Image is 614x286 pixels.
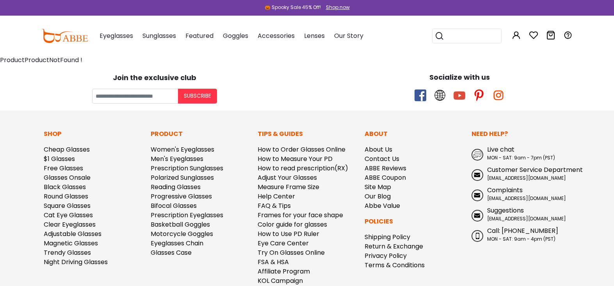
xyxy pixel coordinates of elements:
a: How to Measure Your PD [258,154,333,163]
a: Terms & Conditions [365,261,425,270]
span: Live chat [487,145,514,154]
span: MON - SAT: 9am - 4pm (PST) [487,236,555,242]
span: Our Story [334,31,363,40]
a: Measure Frame Size [258,182,319,191]
a: Customer Service Department [EMAIL_ADDRESS][DOMAIN_NAME] [472,165,571,182]
a: Reading Glasses [151,182,201,191]
a: Glasses Onsale [44,173,91,182]
p: Product [151,129,250,139]
a: Privacy Policy [365,251,407,260]
a: Eye Care Center [258,239,309,248]
a: FSA & HSA [258,257,289,266]
a: How to Order Glasses Online [258,145,345,154]
a: Complaints [EMAIL_ADDRESS][DOMAIN_NAME] [472,186,571,202]
a: Return & Exchange [365,242,423,251]
span: facebook [415,89,426,101]
span: Lenses [304,31,325,40]
a: Free Glasses [44,164,83,173]
a: Magnetic Glasses [44,239,98,248]
a: ABBE Reviews [365,164,406,173]
span: [EMAIL_ADDRESS][DOMAIN_NAME] [487,175,566,181]
input: Your email [92,89,178,104]
a: $1 Glasses [44,154,75,163]
a: FAQ & Tips [258,201,291,210]
span: twitter [434,89,446,101]
a: Our Blog [365,192,391,201]
span: Suggestions [487,206,524,215]
a: ABBE Coupon [365,173,406,182]
span: instagram [493,89,504,101]
a: Cheap Glasses [44,145,90,154]
a: Prescription Eyeglasses [151,211,223,220]
span: Goggles [223,31,248,40]
div: Shop now [326,4,350,11]
a: Prescription Sunglasses [151,164,223,173]
a: KOL Campaign [258,276,303,285]
a: Men's Eyeglasses [151,154,203,163]
span: [EMAIL_ADDRESS][DOMAIN_NAME] [487,195,566,202]
a: Abbe Value [365,201,400,210]
p: About [365,129,464,139]
a: Motorcycle Goggles [151,229,213,238]
a: Call: [PHONE_NUMBER] MON - SAT: 9am - 4pm (PST) [472,226,571,243]
a: How to read prescription(RX) [258,164,348,173]
span: pinterest [473,89,485,101]
a: Polarized Sunglasses [151,173,214,182]
span: Customer Service Department [487,165,583,174]
span: Accessories [258,31,295,40]
a: Night Driving Glasses [44,257,108,266]
a: About Us [365,145,392,154]
a: How to Use PD Ruler [258,229,319,238]
span: Call: [PHONE_NUMBER] [487,226,558,235]
a: Frames for your face shape [258,211,343,220]
p: Tips & Guides [258,129,357,139]
span: youtube [454,89,465,101]
a: Glasses Case [151,248,192,257]
a: Cat Eye Glasses [44,211,93,220]
span: MON - SAT: 9am - 7pm (PST) [487,154,555,161]
a: Affiliate Program [258,267,310,276]
p: Policies [365,217,464,226]
a: Round Glasses [44,192,88,201]
a: Basketball Goggles [151,220,210,229]
p: Need Help? [472,129,571,139]
a: Site Map [365,182,391,191]
a: Contact Us [365,154,399,163]
a: Bifocal Glasses [151,201,197,210]
a: Eyeglasses Chain [151,239,203,248]
a: Live chat MON - SAT: 9am - 7pm (PST) [472,145,571,161]
a: Shipping Policy [365,232,410,241]
span: Complaints [487,186,523,195]
a: Try On Glasses Online [258,248,325,257]
a: Shop now [322,4,350,11]
span: [EMAIL_ADDRESS][DOMAIN_NAME] [487,215,566,222]
div: Socialize with us [311,72,609,82]
a: Adjustable Glasses [44,229,101,238]
a: Black Glasses [44,182,86,191]
a: Help Center [258,192,295,201]
a: Trendy Glasses [44,248,91,257]
span: Eyeglasses [100,31,133,40]
span: Featured [185,31,214,40]
a: Adjust Your Glasses [258,173,317,182]
a: Square Glasses [44,201,91,210]
div: Join the exclusive club [6,71,303,83]
a: Progressive Glasses [151,192,212,201]
a: Color guide for glasses [258,220,327,229]
a: Women's Eyeglasses [151,145,214,154]
a: Suggestions [EMAIL_ADDRESS][DOMAIN_NAME] [472,206,571,222]
span: Sunglasses [142,31,176,40]
button: Subscribe [178,89,217,104]
img: abbeglasses.com [42,29,88,43]
div: 🎃 Spooky Sale 45% Off! [265,4,321,11]
a: Clear Eyeglasses [44,220,96,229]
p: Shop [44,129,143,139]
